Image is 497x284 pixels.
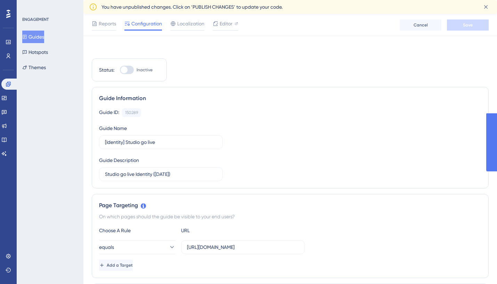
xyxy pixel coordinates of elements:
[177,19,204,28] span: Localization
[99,260,133,271] button: Add a Target
[131,19,162,28] span: Configuration
[101,3,283,11] span: You have unpublished changes. Click on ‘PUBLISH CHANGES’ to update your code.
[99,108,119,117] div: Guide ID:
[107,262,133,268] span: Add a Target
[447,19,489,31] button: Save
[22,31,44,43] button: Guides
[22,46,48,58] button: Hotspots
[105,138,217,146] input: Type your Guide’s Name here
[220,19,233,28] span: Editor
[99,243,114,251] span: equals
[99,201,481,210] div: Page Targeting
[105,170,217,178] input: Type your Guide’s Description here
[181,226,258,235] div: URL
[400,19,441,31] button: Cancel
[137,67,153,73] span: Inactive
[99,156,139,164] div: Guide Description
[187,243,299,251] input: yourwebsite.com/path
[463,22,473,28] span: Save
[99,66,114,74] div: Status:
[99,226,176,235] div: Choose A Rule
[99,240,176,254] button: equals
[468,257,489,277] iframe: UserGuiding AI Assistant Launcher
[99,124,127,132] div: Guide Name
[125,110,138,115] div: 150289
[22,61,46,74] button: Themes
[99,212,481,221] div: On which pages should the guide be visible to your end users?
[414,22,428,28] span: Cancel
[99,19,116,28] span: Reports
[99,94,481,103] div: Guide Information
[22,17,49,22] div: ENGAGEMENT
